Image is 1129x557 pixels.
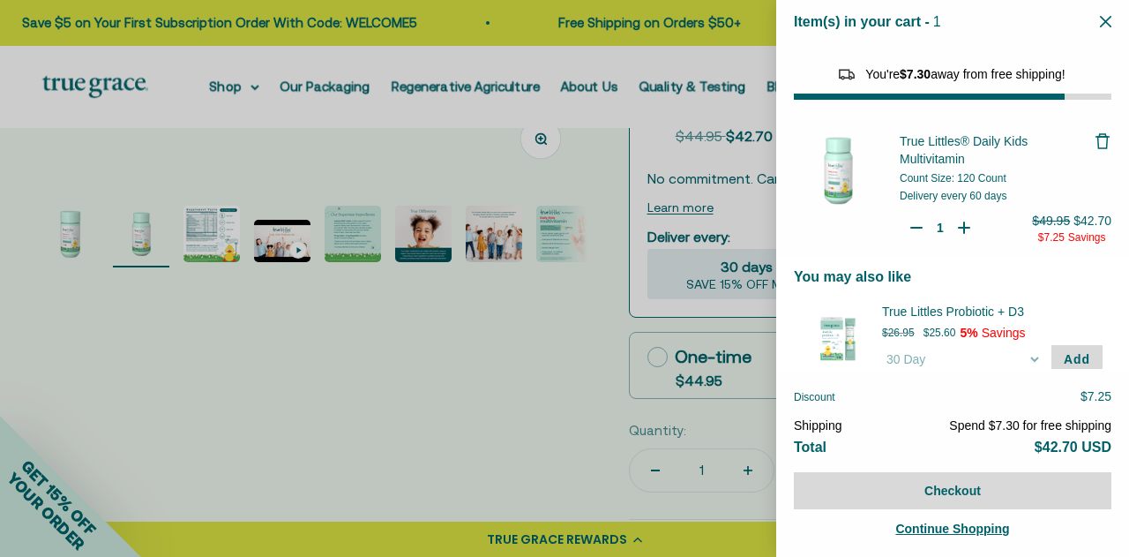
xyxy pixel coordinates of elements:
[803,303,873,373] img: 30 Day
[1094,132,1111,150] button: Remove True Littles® Daily Kids Multivitamin
[1100,13,1111,30] button: Close
[1035,440,1111,455] span: $42.70 USD
[923,324,956,342] p: $25.60
[865,67,1065,81] span: You're away from free shipping!
[900,172,1006,184] span: Count Size: 120 Count
[1032,214,1070,228] span: $49.95
[1064,352,1090,366] span: Add
[882,303,1103,320] div: True Littles Probiotic + D3
[949,418,1111,433] span: Spend $7.30 for free shipping
[1080,389,1111,403] span: $7.25
[794,269,911,284] span: You may also like
[900,132,1094,168] a: True Littles® Daily Kids Multivitamin
[836,64,857,85] img: Reward bar icon image
[882,303,1080,320] span: True Littles Probiotic + D3
[900,134,1028,166] span: True Littles® Daily Kids Multivitamin
[1038,231,1065,244] span: $7.25
[1068,231,1106,244] span: Savings
[794,391,835,403] span: Discount
[895,522,1009,536] span: Continue Shopping
[982,326,1026,340] span: Savings
[794,418,842,433] span: Shipping
[900,189,1094,203] div: Delivery every 60 days
[794,14,930,29] span: Item(s) in your cart -
[882,324,915,342] p: $26.95
[900,67,931,81] span: $7.30
[794,126,882,215] img: True Littles® Daily Kids Multivitamin - 120 Count
[960,326,977,340] span: 5%
[794,518,1111,539] a: Continue Shopping
[794,440,826,455] span: Total
[933,14,941,29] span: 1
[931,219,949,237] input: Quantity for True Littles® Daily Kids Multivitamin
[1051,345,1103,373] button: Add
[1073,214,1111,228] span: $42.70
[794,472,1111,509] button: Checkout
